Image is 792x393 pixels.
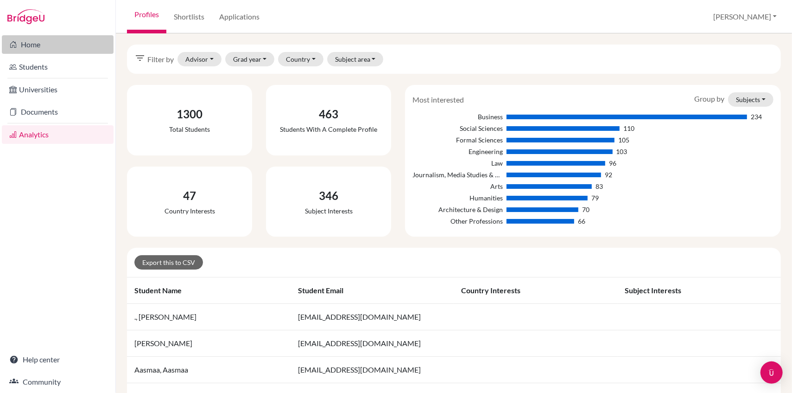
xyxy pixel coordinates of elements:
[169,106,210,122] div: 1300
[412,123,503,133] div: Social Sciences
[709,8,781,26] button: [PERSON_NAME]
[616,147,627,156] div: 103
[280,124,377,134] div: Students with a complete profile
[278,52,323,66] button: Country
[127,277,291,304] th: Student name
[2,103,114,121] a: Documents
[165,187,215,204] div: 47
[305,206,353,216] div: Subject interests
[147,54,174,65] span: Filter by
[596,181,603,191] div: 83
[225,52,275,66] button: Grad year
[2,350,114,369] a: Help center
[454,277,618,304] th: Country interests
[412,158,503,168] div: Law
[2,125,114,144] a: Analytics
[291,277,454,304] th: Student email
[623,123,634,133] div: 110
[127,304,291,330] td: ., [PERSON_NAME]
[2,80,114,99] a: Universities
[327,52,384,66] button: Subject area
[617,277,781,304] th: Subject interests
[291,357,454,383] td: [EMAIL_ADDRESS][DOMAIN_NAME]
[127,357,291,383] td: Aasmaa, Aasmaa
[169,124,210,134] div: Total students
[605,170,612,180] div: 92
[412,216,503,226] div: Other Professions
[412,193,503,203] div: Humanities
[127,330,291,357] td: [PERSON_NAME]
[582,205,589,214] div: 70
[305,187,353,204] div: 346
[280,106,377,122] div: 463
[412,181,503,191] div: Arts
[760,361,783,384] div: Open Intercom Messenger
[618,135,629,145] div: 105
[291,330,454,357] td: [EMAIL_ADDRESS][DOMAIN_NAME]
[412,147,503,156] div: Engineering
[412,112,503,122] div: Business
[412,135,503,145] div: Formal Sciences
[134,52,146,64] i: filter_list
[177,52,222,66] button: Advisor
[134,255,203,270] a: Export this to CSV
[728,92,773,107] button: Subjects
[2,35,114,54] a: Home
[406,94,471,105] div: Most interested
[412,170,503,180] div: Journalism, Media Studies & Communication
[751,112,762,122] div: 234
[609,158,616,168] div: 96
[578,216,585,226] div: 66
[2,58,114,76] a: Students
[687,92,780,107] div: Group by
[412,205,503,214] div: Architecture & Design
[591,193,599,203] div: 79
[291,304,454,330] td: [EMAIL_ADDRESS][DOMAIN_NAME]
[7,9,44,24] img: Bridge-U
[165,206,215,216] div: Country interests
[2,373,114,391] a: Community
